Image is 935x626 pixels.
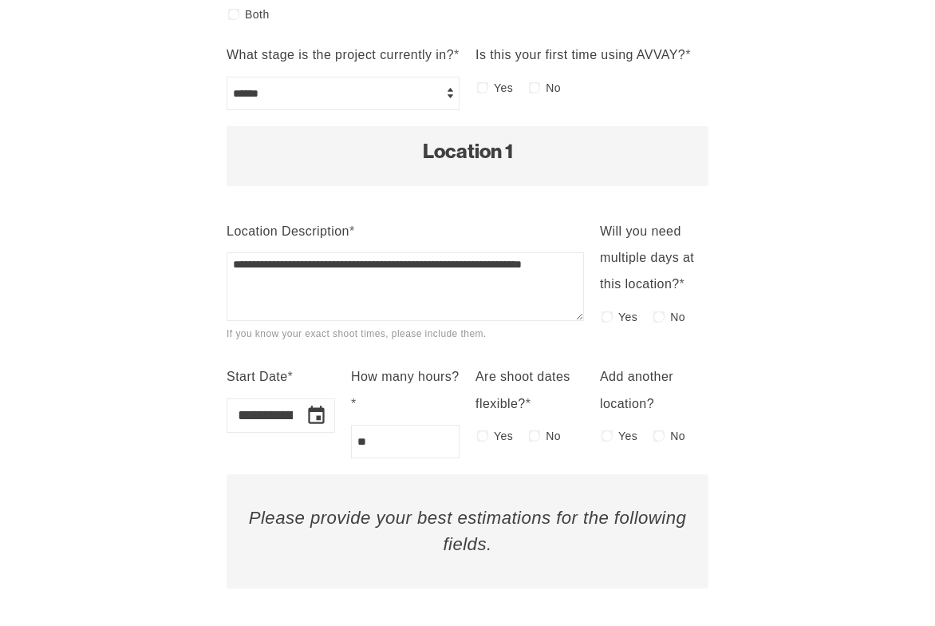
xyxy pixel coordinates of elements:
[494,77,513,99] span: Yes
[600,224,694,291] span: Will you need multiple days at this location?
[299,398,333,433] button: Choose date
[618,306,637,328] span: Yes
[529,430,540,442] input: No
[227,252,584,321] textarea: Location Description*If you know your exact shoot times, please include them.
[494,425,513,447] span: Yes
[477,82,488,93] input: Yes
[670,306,685,328] span: No
[243,142,692,162] h2: Location 1
[227,370,287,383] span: Start Date
[546,425,561,447] span: No
[602,311,613,323] input: Yes
[228,9,239,20] input: Both
[227,77,460,110] select: What stage is the project currently in?*
[600,370,673,410] span: Add another location?
[475,370,570,410] span: Are shoot dates flexible?
[227,48,454,61] span: What stage is the project currently in?
[351,425,460,458] input: How many hours?*
[670,425,685,447] span: No
[227,224,349,238] span: Location Description
[475,48,685,61] span: Is this your first time using AVVAY?
[618,425,637,447] span: Yes
[653,311,665,323] input: No
[546,77,561,99] span: No
[602,430,613,442] input: Yes
[227,398,293,433] input: Date field for Start Date
[477,430,488,442] input: Yes
[653,430,665,442] input: No
[245,3,270,26] span: Both
[351,370,460,383] span: How many hours?
[227,328,487,339] span: If you know your exact shoot times, please include them.
[529,82,540,93] input: No
[249,508,687,554] em: Please provide your best estimations for the following fields.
